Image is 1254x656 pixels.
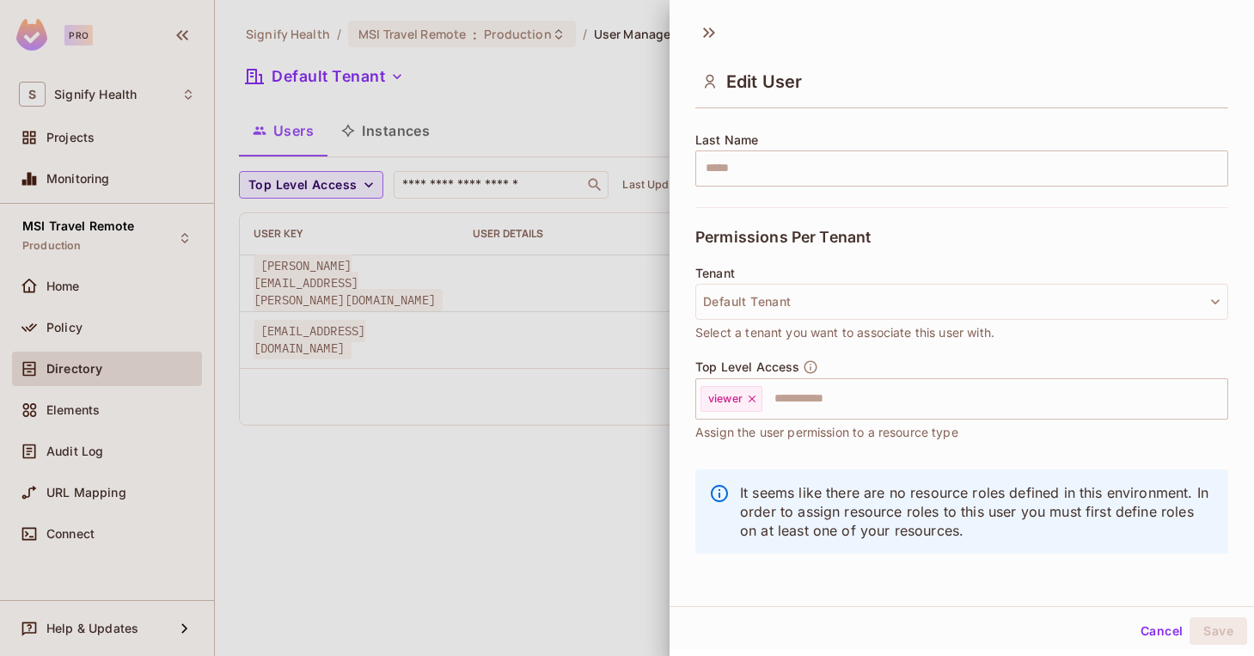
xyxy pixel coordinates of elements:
[695,423,958,442] span: Assign the user permission to a resource type
[708,392,743,406] span: viewer
[1219,396,1222,400] button: Open
[695,229,871,246] span: Permissions Per Tenant
[695,133,758,147] span: Last Name
[726,71,802,92] span: Edit User
[695,323,994,342] span: Select a tenant you want to associate this user with.
[700,386,762,412] div: viewer
[695,267,735,280] span: Tenant
[1190,617,1247,645] button: Save
[1134,617,1190,645] button: Cancel
[695,284,1228,320] button: Default Tenant
[695,360,799,374] span: Top Level Access
[740,483,1214,540] p: It seems like there are no resource roles defined in this environment. In order to assign resourc...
